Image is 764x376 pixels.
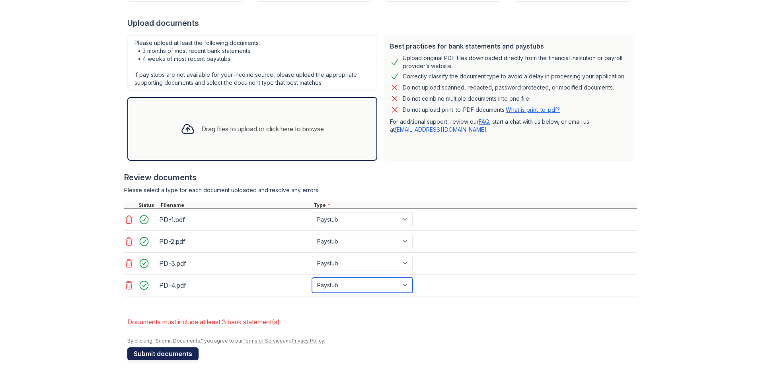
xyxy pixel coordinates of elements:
div: PD-2.pdf [159,235,309,248]
div: Drag files to upload or click here to browse [201,124,324,134]
a: Privacy Policy. [292,338,325,344]
a: What is print-to-pdf? [506,106,560,113]
div: Correctly classify the document type to avoid a delay in processing your application. [403,72,626,81]
div: Upload documents [127,18,637,29]
div: Please upload at least the following documents: • 3 months of most recent bank statements • 4 wee... [127,35,377,91]
div: Status [137,202,159,208]
a: [EMAIL_ADDRESS][DOMAIN_NAME] [395,126,487,133]
div: Upload original PDF files downloaded directly from the financial institution or payroll provider’... [403,54,627,70]
div: By clicking "Submit Documents," you agree to our and [127,338,637,344]
div: Do not combine multiple documents into one file. [403,94,530,103]
a: Terms of Service [242,338,283,344]
div: Type [312,202,637,208]
a: FAQ [479,118,489,125]
p: For additional support, review our , start a chat with us below, or email us at [390,118,627,134]
div: Review documents [124,172,637,183]
div: Filename [159,202,312,208]
div: Do not upload scanned, redacted, password protected, or modified documents. [403,83,614,92]
div: PD-4.pdf [159,279,309,292]
div: Best practices for bank statements and paystubs [390,41,627,51]
div: PD-1.pdf [159,213,309,226]
div: Please select a type for each document uploaded and resolve any errors. [124,186,637,194]
p: Do not upload print-to-PDF documents. [403,106,560,114]
li: Documents must include at least 3 bank statement(s) [127,314,637,330]
div: PD-3.pdf [159,257,309,270]
button: Submit documents [127,347,199,360]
